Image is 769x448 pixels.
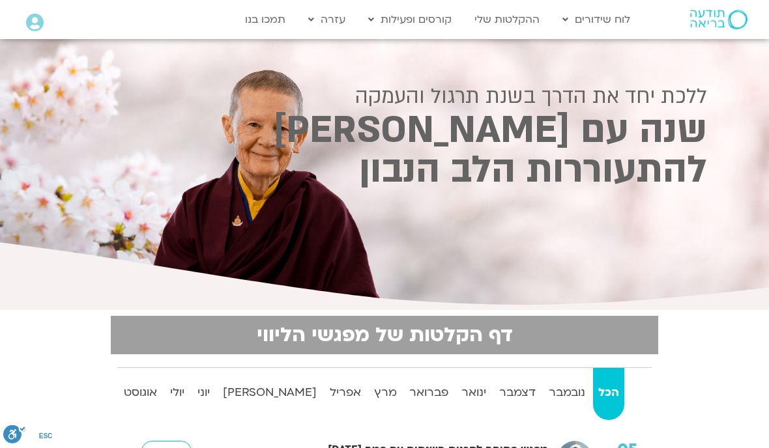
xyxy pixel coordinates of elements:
[362,7,458,32] a: קורסים ופעילות
[218,368,322,420] a: [PERSON_NAME]
[456,383,491,402] strong: ינואר
[119,368,162,420] a: אוגוסט
[556,7,637,32] a: לוח שידורים
[165,368,190,420] a: יולי
[62,113,707,148] h2: שנה עם [PERSON_NAME]
[302,7,352,32] a: עזרה
[404,368,454,420] a: פברואר
[165,383,190,402] strong: יולי
[192,368,215,420] a: יוני
[119,324,650,346] h2: דף הקלטות של מפגשי הליווי
[544,368,590,420] a: נובמבר
[239,7,292,32] a: תמכו בנו
[544,383,590,402] strong: נובמבר
[369,383,402,402] strong: מרץ
[62,85,707,108] h2: ללכת יחד את הדרך בשנת תרגול והעמקה
[494,368,541,420] a: דצמבר
[494,383,541,402] strong: דצמבר
[218,383,322,402] strong: [PERSON_NAME]
[404,383,454,402] strong: פברואר
[369,368,402,420] a: מרץ
[690,10,747,29] img: תודעה בריאה
[593,383,624,402] strong: הכל
[325,383,366,402] strong: אפריל
[456,368,491,420] a: ינואר
[192,383,215,402] strong: יוני
[119,383,162,402] strong: אוגוסט
[468,7,546,32] a: ההקלטות שלי
[593,368,624,420] a: הכל
[325,368,366,420] a: אפריל
[62,153,707,188] h2: להתעוררות הלב הנבון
